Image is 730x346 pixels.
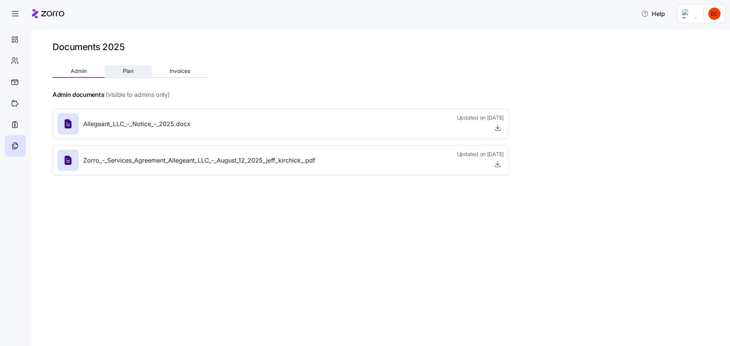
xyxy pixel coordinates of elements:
span: Invoices [170,68,190,74]
span: (visible to admins only) [106,90,170,100]
span: Allegeant_LLC_-_Notice_-_2025.docx [83,119,190,129]
span: Help [641,9,665,18]
span: Zorro_-_Services_Agreement_Allegeant_LLC_-_August_12_2025_jeff_kirchick_.pdf [83,156,315,165]
h1: Documents 2025 [52,41,124,53]
img: Employer logo [682,9,697,18]
img: cc97166a80db72ba115bf250c5d9a898 [708,8,720,20]
button: Help [635,6,671,21]
span: Plan [123,68,133,74]
span: Updated on [DATE] [457,150,504,158]
span: Admin [71,68,87,74]
h4: Admin documents [52,90,104,99]
span: Updated on [DATE] [457,114,504,122]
